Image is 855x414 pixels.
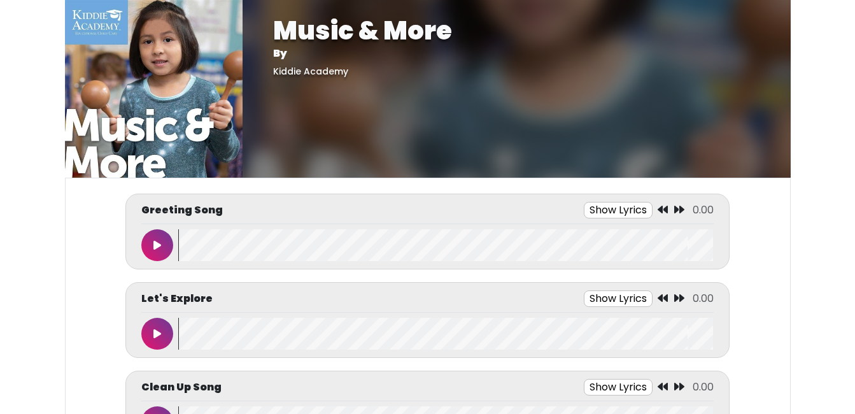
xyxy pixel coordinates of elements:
span: 0.00 [693,291,714,306]
h5: Kiddie Academy [273,66,760,77]
h1: Music & More [273,15,760,46]
span: 0.00 [693,380,714,394]
p: By [273,46,760,61]
span: 0.00 [693,203,714,217]
button: Show Lyrics [584,290,653,307]
button: Show Lyrics [584,202,653,218]
p: Greeting Song [141,203,223,218]
p: Clean Up Song [141,380,222,395]
p: Let's Explore [141,291,213,306]
button: Show Lyrics [584,379,653,396]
